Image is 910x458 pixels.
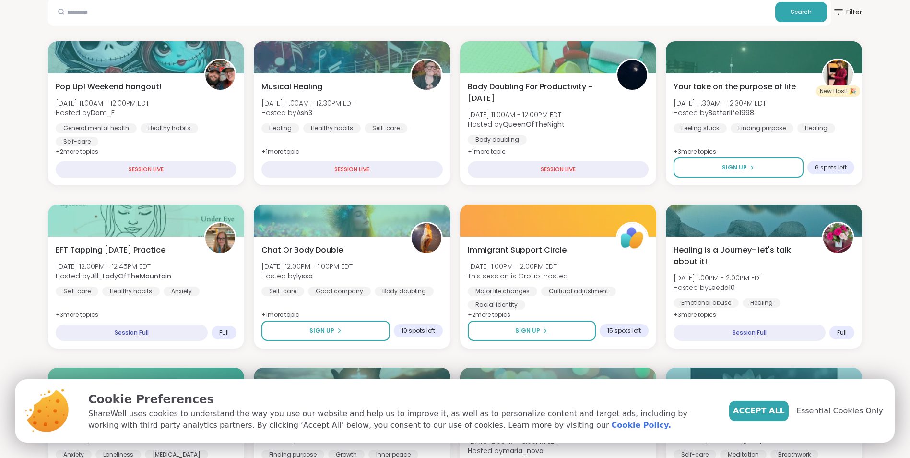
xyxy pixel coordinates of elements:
span: 15 spots left [607,327,641,335]
span: Hosted by [261,271,353,281]
b: QueenOfTheNight [503,120,565,129]
span: Immigrant Support Circle [468,244,567,256]
div: Body doubling [468,135,527,145]
img: QueenOfTheNight [617,60,647,90]
b: maria_nova [503,446,544,456]
div: SESSION LIVE [56,161,236,178]
span: Pop Up! Weekend hangout! [56,81,162,93]
span: Hosted by [56,271,171,281]
span: Sign Up [722,163,747,172]
img: lyssa [412,223,441,253]
span: Filter [833,0,862,24]
div: Healing [261,123,299,133]
span: Chat Or Body Double [261,244,343,256]
div: Healthy habits [303,123,361,133]
div: General mental health [56,123,137,133]
button: Sign Up [261,321,390,341]
b: lyssa [296,271,313,281]
button: Sign Up [674,157,804,178]
div: Self-care [56,137,98,146]
b: Jill_LadyOfTheMountain [91,271,171,281]
span: Accept All [733,405,785,417]
img: Dom_F [205,60,235,90]
div: SESSION LIVE [468,161,649,178]
div: Self-care [261,287,304,296]
div: Self-care [56,287,98,296]
button: Accept All [729,401,789,421]
span: Your take on the purpose of life [674,81,796,93]
span: Musical Healing [261,81,322,93]
b: Dom_F [91,108,115,118]
button: Search [775,2,827,22]
div: Good company [308,287,371,296]
span: [DATE] 12:00PM - 12:45PM EDT [56,262,171,271]
span: Search [791,8,812,16]
span: Sign Up [515,326,540,335]
div: Anxiety [164,287,200,296]
a: Cookie Policy. [612,420,671,431]
img: Betterlife1998 [823,60,853,90]
div: Major life changes [468,287,537,296]
div: SESSION LIVE [261,161,442,178]
span: Full [219,329,229,337]
span: Hosted by [674,108,766,118]
div: Emotional abuse [674,298,739,308]
div: Body doubling [375,287,434,296]
div: Feeling stuck [674,123,727,133]
div: Session Full [674,325,826,341]
div: New Host! 🎉 [816,85,860,97]
b: Leeda10 [709,283,735,292]
div: Cultural adjustment [541,287,616,296]
span: Body Doubling For Productivity - [DATE] [468,81,605,104]
div: Healthy habits [141,123,198,133]
span: Sign Up [309,326,334,335]
img: Jill_LadyOfTheMountain [205,223,235,253]
b: Ash3 [296,108,312,118]
span: [DATE] 11:00AM - 12:30PM EDT [261,98,355,108]
span: [DATE] 11:00AM - 12:00PM EDT [468,110,565,120]
img: ShareWell [617,223,647,253]
div: Healing [743,298,780,308]
span: Hosted by [674,283,763,292]
span: Hosted by [56,108,149,118]
span: 6 spots left [815,164,847,171]
div: Healing [797,123,835,133]
div: Racial identity [468,300,525,310]
span: Hosted by [468,446,559,456]
p: ShareWell uses cookies to understand the way you use our website and help us to improve it, as we... [88,408,714,431]
span: [DATE] 12:00PM - 1:00PM EDT [261,262,353,271]
img: Leeda10 [823,223,853,253]
div: Healthy habits [102,287,160,296]
img: Ash3 [412,60,441,90]
span: Hosted by [261,108,355,118]
button: Sign Up [468,321,596,341]
p: Cookie Preferences [88,391,714,408]
span: [DATE] 11:00AM - 12:00PM EDT [56,98,149,108]
span: Essential Cookies Only [796,405,883,417]
span: Hosted by [468,120,565,129]
div: Self-care [365,123,407,133]
span: Healing is a Journey- let's talk about it! [674,244,811,267]
span: 10 spots left [402,327,435,335]
div: Finding purpose [731,123,793,133]
div: Session Full [56,325,208,341]
span: Full [837,329,847,337]
span: [DATE] 11:30AM - 12:30PM EDT [674,98,766,108]
span: EFT Tapping [DATE] Practice [56,244,165,256]
span: This session is Group-hosted [468,271,568,281]
b: Betterlife1998 [709,108,754,118]
span: [DATE] 1:00PM - 2:00PM EDT [674,273,763,283]
span: [DATE] 1:00PM - 2:00PM EDT [468,262,568,271]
